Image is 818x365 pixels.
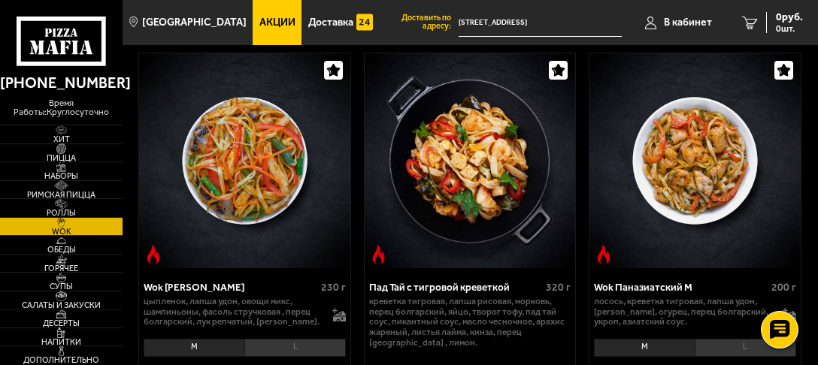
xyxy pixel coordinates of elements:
[589,53,800,268] a: Острое блюдоWok Паназиатский M
[695,339,796,357] li: L
[144,339,244,357] li: M
[594,339,695,357] li: M
[144,281,317,293] div: Wok [PERSON_NAME]
[664,17,712,28] span: В кабинет
[594,281,768,293] div: Wok Паназиатский M
[776,12,803,23] span: 0 руб.
[259,17,295,28] span: Акции
[459,9,623,37] input: Ваш адрес доставки
[139,53,350,268] a: Острое блюдоWok Карри М
[356,13,373,32] img: 15daf4d41897b9f0e9f617042186c801.svg
[589,53,800,268] img: Wok Паназиатский M
[459,9,623,37] span: Московский проспект, 220
[594,245,613,264] img: Острое блюдо
[771,281,796,294] span: 200 г
[244,339,346,357] li: L
[369,281,543,293] div: Пад Тай с тигровой креветкой
[380,14,459,31] span: Доставить по адресу:
[308,17,353,28] span: Доставка
[144,297,323,327] p: цыпленок, лапша удон, овощи микс, шампиньоны, фасоль стручковая , перец болгарский, лук репчатый,...
[369,297,571,348] p: креветка тигровая, лапша рисовая, морковь, перец болгарский, яйцо, творог тофу, пад тай соус, пик...
[139,53,350,268] img: Wok Карри М
[144,245,163,264] img: Острое блюдо
[546,281,571,294] span: 320 г
[365,53,575,268] img: Пад Тай с тигровой креветкой
[369,245,389,264] img: Острое блюдо
[365,53,575,268] a: Острое блюдоПад Тай с тигровой креветкой
[321,281,346,294] span: 230 г
[142,17,247,28] span: [GEOGRAPHIC_DATA]
[776,24,803,33] span: 0 шт.
[594,297,774,327] p: лосось, креветка тигровая, лапша удон, [PERSON_NAME], огурец, перец болгарский, укроп, азиатский ...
